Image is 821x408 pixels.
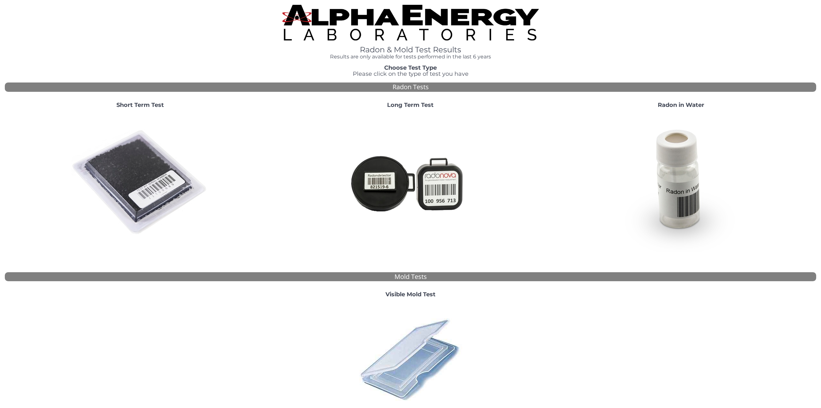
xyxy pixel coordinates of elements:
[387,101,434,109] strong: Long Term Test
[385,291,436,298] strong: Visible Mold Test
[282,5,539,40] img: TightCrop.jpg
[342,114,479,252] img: Radtrak2vsRadtrak3.jpg
[5,82,816,92] div: Radon Tests
[353,70,469,77] span: Please click on the type of test you have
[658,101,704,109] strong: Radon in Water
[384,64,437,71] strong: Choose Test Type
[71,114,209,252] img: ShortTerm.jpg
[248,54,573,60] h4: Results are only available for tests performed in the last 6 years
[612,114,750,252] img: RadoninWater.jpg
[248,46,573,54] h1: Radon & Mold Test Results
[5,272,816,282] div: Mold Tests
[116,101,164,109] strong: Short Term Test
